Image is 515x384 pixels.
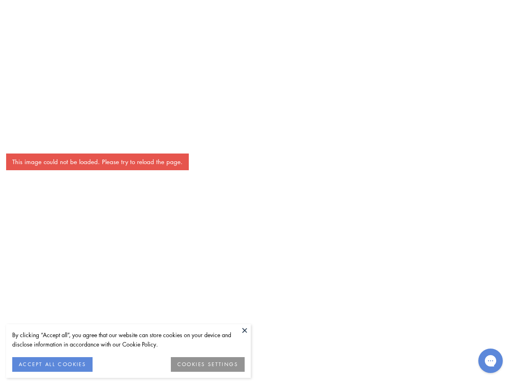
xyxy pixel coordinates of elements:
iframe: Gorgias live chat messenger [474,346,507,376]
button: ACCEPT ALL COOKIES [12,357,93,372]
button: COOKIES SETTINGS [171,357,245,372]
p: This image could not be loaded. Please try to reload the page. [6,154,189,170]
div: By clicking “Accept all”, you agree that our website can store cookies on your device and disclos... [12,330,245,349]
